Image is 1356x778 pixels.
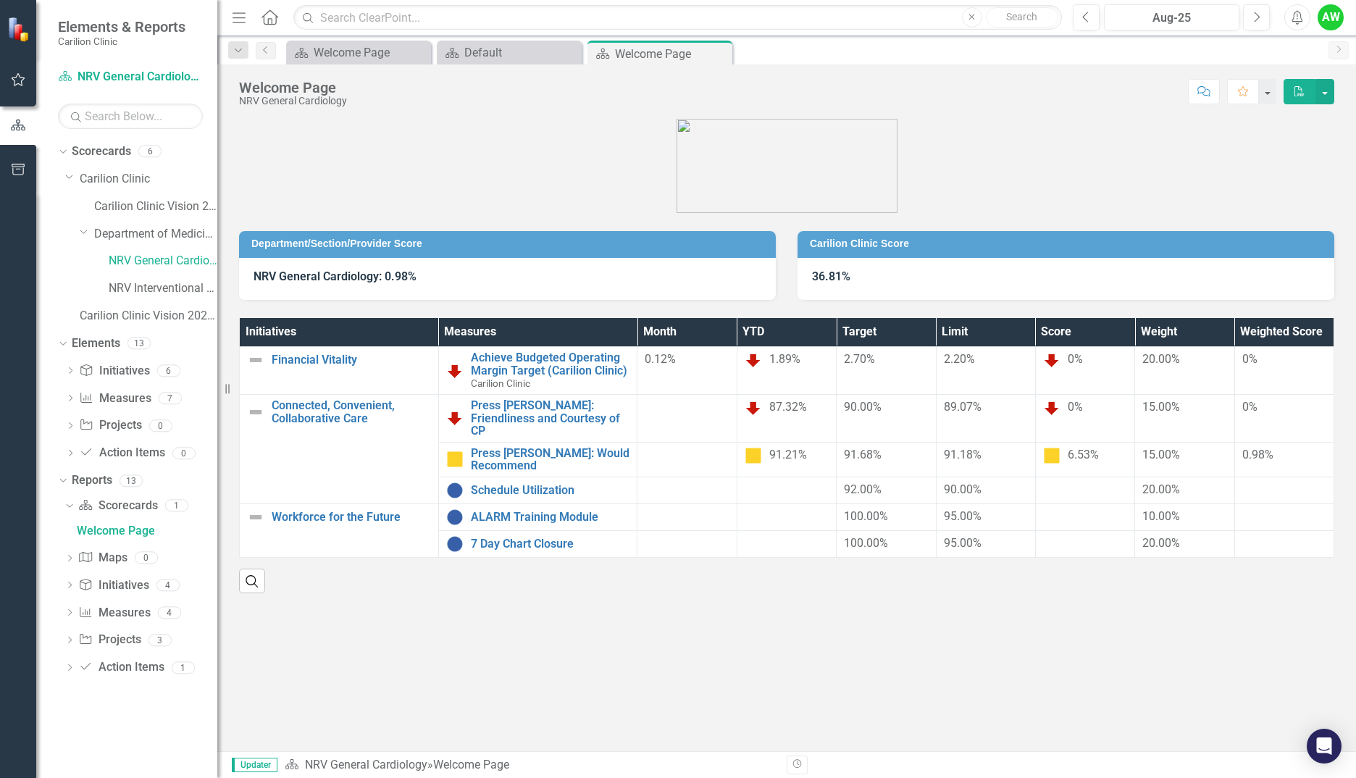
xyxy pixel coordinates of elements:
a: Measures [78,605,150,622]
td: Double-Click to Edit Right Click for Context Menu [438,347,637,395]
a: Schedule Utilization [471,484,630,497]
span: 89.07% [944,400,982,414]
div: Welcome Page [433,758,509,771]
a: Department of Medicine [94,226,217,243]
a: Scorecards [72,143,131,160]
td: Double-Click to Edit Right Click for Context Menu [438,503,637,530]
div: 6 [138,146,162,158]
span: 0% [1242,352,1257,366]
img: Not Defined [247,509,264,526]
img: Not Defined [247,351,264,369]
div: 0 [149,419,172,432]
td: Double-Click to Edit Right Click for Context Menu [438,442,637,477]
div: 0 [172,447,196,459]
a: Default [440,43,578,62]
img: Below Plan [446,409,464,427]
img: Not Defined [247,403,264,421]
a: Connected, Convenient, Collaborative Care [272,399,431,424]
span: 20.00% [1142,482,1180,496]
a: Projects [79,417,141,434]
img: Caution [1043,447,1060,464]
span: 0.12% [645,352,676,366]
img: Below Plan [745,351,762,369]
a: NRV General Cardiology [58,69,203,85]
img: Below Plan [1043,351,1060,369]
a: Reports [72,472,112,489]
div: 1 [165,500,188,512]
a: Action Items [79,445,164,461]
a: NRV General Cardiology [305,758,427,771]
span: Updater [232,758,277,772]
a: Measures [79,390,151,407]
a: NRV General Cardiology [109,253,217,269]
div: NRV General Cardiology [239,96,347,106]
a: Carilion Clinic [80,171,217,188]
span: 20.00% [1142,536,1180,550]
a: Press [PERSON_NAME]: Would Recommend [471,447,630,472]
a: Workforce for the Future [272,511,431,524]
button: Aug-25 [1104,4,1239,30]
button: Search [986,7,1058,28]
a: Initiatives [78,577,148,594]
a: Press [PERSON_NAME]: Friendliness and Courtesy of CP [471,399,630,438]
span: 0% [1242,400,1257,414]
span: 91.18% [944,448,982,461]
span: Carilion Clinic [471,377,530,389]
div: Welcome Page [239,80,347,96]
strong: NRV General Cardiology: 0.98% [254,269,417,283]
div: Open Intercom Messenger [1307,729,1342,764]
a: Achieve Budgeted Operating Margin Target (Carilion Clinic) [471,351,630,377]
div: 7 [159,392,182,404]
a: Carilion Clinic Vision 2025 (Full Version) [80,308,217,325]
div: Welcome Page [77,524,217,538]
span: 100.00% [844,509,888,523]
img: No Information [446,482,464,499]
span: 15.00% [1142,400,1180,414]
img: Caution [745,447,762,464]
div: 6 [157,364,180,377]
strong: 36.81% [812,269,850,283]
div: 13 [120,474,143,487]
div: Aug-25 [1109,9,1234,27]
td: Double-Click to Edit Right Click for Context Menu [240,503,439,557]
div: 4 [156,579,180,591]
span: 20.00% [1142,352,1180,366]
img: No Information [446,535,464,553]
a: Elements [72,335,120,352]
img: Caution [446,451,464,468]
span: 91.68% [844,448,882,461]
span: 92.00% [844,482,882,496]
span: 0% [1068,352,1083,366]
span: 10.00% [1142,509,1180,523]
a: Scorecards [78,498,157,514]
img: No Information [446,509,464,526]
span: Search [1006,11,1037,22]
a: Action Items [78,659,164,676]
td: Double-Click to Edit Right Click for Context Menu [438,395,637,443]
a: Projects [78,632,141,648]
button: AW [1318,4,1344,30]
img: carilion%20clinic%20logo%202.0.png [677,119,897,213]
input: Search Below... [58,104,203,129]
span: 15.00% [1142,448,1180,461]
span: 90.00% [944,482,982,496]
h3: Department/Section/Provider Score [251,238,769,249]
span: 100.00% [844,536,888,550]
img: Below Plan [446,362,464,380]
span: Elements & Reports [58,18,185,35]
img: Below Plan [745,399,762,417]
td: Double-Click to Edit Right Click for Context Menu [240,347,439,395]
a: Welcome Page [290,43,427,62]
td: Double-Click to Edit Right Click for Context Menu [438,477,637,503]
span: 91.21% [769,448,807,461]
img: Below Plan [1043,399,1060,417]
div: 0 [135,552,158,564]
span: 95.00% [944,509,982,523]
a: Maps [78,550,127,566]
div: 4 [158,606,181,619]
div: Welcome Page [314,43,427,62]
img: ClearPoint Strategy [7,16,33,41]
a: Carilion Clinic Vision 2025 Scorecard [94,198,217,215]
a: Initiatives [79,363,149,380]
